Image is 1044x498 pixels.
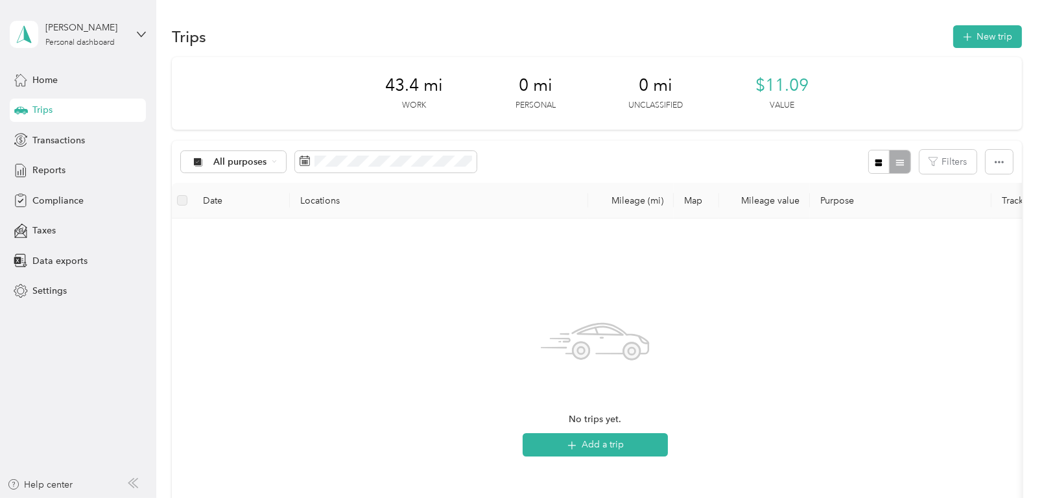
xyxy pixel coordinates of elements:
[32,254,88,268] span: Data exports
[45,21,126,34] div: [PERSON_NAME]
[569,412,621,427] span: No trips yet.
[639,75,672,96] span: 0 mi
[755,75,809,96] span: $11.09
[32,194,84,207] span: Compliance
[519,75,552,96] span: 0 mi
[32,103,53,117] span: Trips
[516,100,556,112] p: Personal
[32,224,56,237] span: Taxes
[919,150,977,174] button: Filters
[385,75,443,96] span: 43.4 mi
[290,183,588,219] th: Locations
[402,100,426,112] p: Work
[32,73,58,87] span: Home
[7,478,73,492] button: Help center
[810,183,991,219] th: Purpose
[193,183,290,219] th: Date
[953,25,1022,48] button: New trip
[45,39,115,47] div: Personal dashboard
[719,183,810,219] th: Mileage value
[628,100,683,112] p: Unclassified
[523,433,668,456] button: Add a trip
[674,183,719,219] th: Map
[213,158,267,167] span: All purposes
[588,183,674,219] th: Mileage (mi)
[172,30,206,43] h1: Trips
[971,425,1044,498] iframe: Everlance-gr Chat Button Frame
[32,134,85,147] span: Transactions
[770,100,794,112] p: Value
[32,284,67,298] span: Settings
[32,163,65,177] span: Reports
